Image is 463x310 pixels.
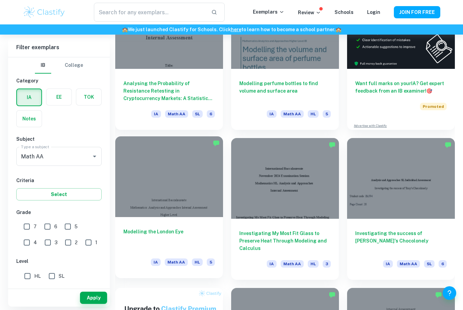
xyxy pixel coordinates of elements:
span: 3 [323,260,331,268]
h6: We just launched Clastify for Schools. Click to learn how to become a school partner. [1,26,462,33]
button: Notes [17,111,42,127]
span: SL [59,272,64,280]
img: Marked [445,141,451,148]
span: 3 [55,239,58,246]
span: 5 [207,258,215,266]
span: IA [267,110,277,118]
button: Help and Feedback [443,286,456,300]
span: 4 [34,239,37,246]
h6: Analysing the Probability of Resistance Retesting in Cryptocurrency Markets: A Statistical Approa... [123,80,215,102]
a: Advertise with Clastify [354,123,387,128]
a: Modelling the London EyeIAMath AAHL5 [115,138,223,280]
span: IA [383,260,393,268]
a: Investigating the success of [PERSON_NAME]'s ChocolonelyIAMath AASL6 [347,138,455,280]
span: IA [151,110,161,118]
span: 2 [75,239,78,246]
span: 5 [323,110,331,118]
h6: Level [16,257,102,265]
h6: Category [16,77,102,84]
span: IA [151,258,161,266]
h6: Filter exemplars [8,38,110,57]
span: 5 [75,223,78,230]
a: Login [367,9,380,15]
img: Clastify logo [23,5,66,19]
span: 🏫 [336,27,341,32]
h6: Modelling perfume bottles to find volume and surface area [239,80,331,102]
p: Exemplars [253,8,284,16]
span: 🏫 [122,27,128,32]
a: Schools [335,9,354,15]
span: Math AA [281,110,304,118]
img: Marked [329,291,336,298]
h6: Want full marks on your IA ? Get expert feedback from an IB examiner! [355,80,447,95]
h6: Investigating My Most Fit Glass to Preserve Heat Through Modeling and Calculus [239,230,331,252]
button: Open [90,152,99,161]
span: 7 [34,223,37,230]
span: SL [192,110,203,118]
span: Math AA [165,110,188,118]
span: HL [192,258,203,266]
span: 6 [54,223,57,230]
h6: Modelling the London Eye [123,228,215,250]
p: Review [298,9,321,16]
h6: Criteria [16,177,102,184]
button: TOK [76,89,101,105]
button: IA [17,89,41,105]
span: 6 [207,110,215,118]
button: Select [16,188,102,200]
button: Apply [80,292,107,304]
span: Math AA [165,258,188,266]
span: HL [34,272,41,280]
span: 1 [95,239,97,246]
span: IA [267,260,277,268]
button: EE [46,89,72,105]
span: HL [308,110,319,118]
button: JOIN FOR FREE [394,6,440,18]
span: 6 [439,260,447,268]
img: Marked [329,141,336,148]
span: Math AA [397,260,420,268]
span: HL [308,260,319,268]
span: Math AA [281,260,304,268]
span: SL [424,260,435,268]
img: Marked [435,291,442,298]
label: Type a subject [21,144,49,150]
button: College [65,57,83,74]
h6: Subject [16,135,102,143]
span: 🎯 [426,88,432,94]
span: Promoted [420,103,447,110]
a: Investigating My Most Fit Glass to Preserve Heat Through Modeling and CalculusIAMath AAHL3 [231,138,339,280]
div: Filter type choice [35,57,83,74]
input: Search for any exemplars... [94,3,206,22]
button: IB [35,57,51,74]
h6: Grade [16,209,102,216]
img: Marked [213,140,220,147]
a: here [231,27,241,32]
h6: Investigating the success of [PERSON_NAME]'s Chocolonely [355,230,447,252]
